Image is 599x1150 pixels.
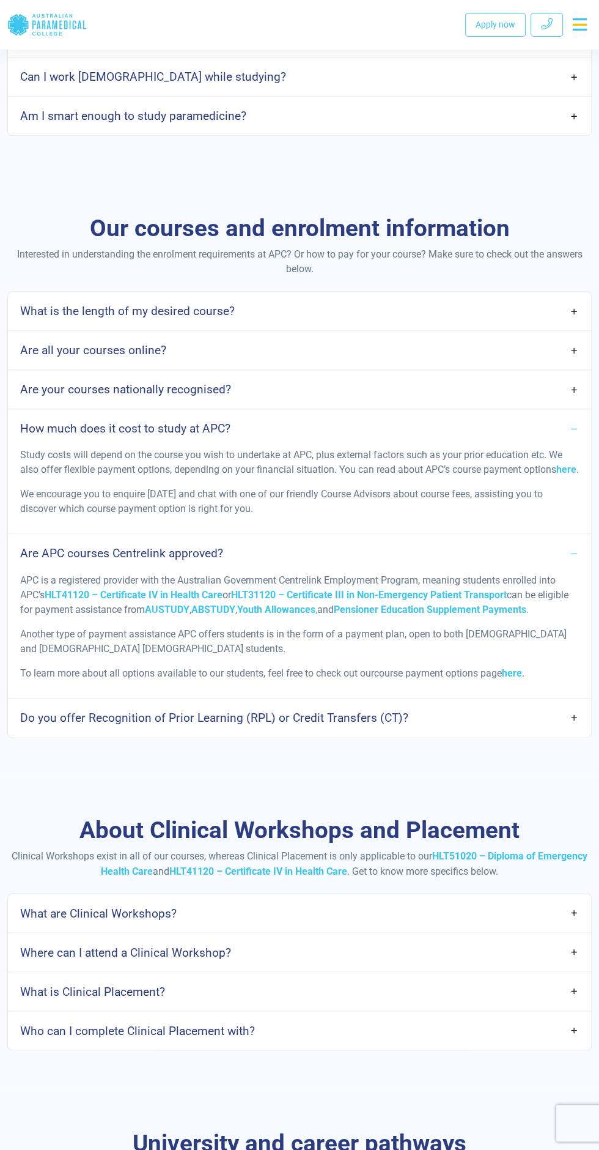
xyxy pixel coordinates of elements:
[7,5,87,45] a: Australian Paramedical College
[145,604,189,615] a: AUSTUDY
[20,421,230,436] h4: How much does it cost to study at APC?
[502,667,522,679] a: here
[315,604,317,615] span: ,
[20,1023,255,1037] h4: Who can I complete Clinical Placement with?
[20,546,223,560] h4: Are APC courses Centrelink approved?
[191,604,235,615] a: ABSTUDY
[20,945,231,959] h4: Where can I attend a Clinical Workshop?
[20,448,579,477] p: Study costs will depend on the course you wish to undertake at APC, plus external factors such as...
[20,628,567,655] span: Another type of payment assistance APC offers students is in the form of a payment plan, open to ...
[189,604,191,615] span: ,
[20,109,246,123] h4: Am I smart enough to study paramedicine?
[8,62,591,91] a: Can I work [DEMOGRAPHIC_DATA] while studying?
[334,604,526,615] span: Pensioner Education Supplement Payments
[526,604,529,615] span: .
[20,906,177,920] h4: What are Clinical Workshops?
[237,604,315,615] span: Youth Allowances
[8,102,591,130] a: Am I smart enough to study paramedicine?
[20,984,165,998] h4: What is Clinical Placement?
[8,539,591,568] a: Are APC courses Centrelink approved?
[20,574,556,601] span: APC is a registered provider with the Australian Government Centrelink Employment Program, meanin...
[556,464,576,475] a: here
[20,343,166,357] h4: Are all your courses online?
[317,604,334,615] span: and
[334,604,529,615] a: Pensioner Education Supplement Payments.
[20,487,579,516] p: We encourage you to enquire [DATE] and chat with one of our friendly Course Advisors about course...
[7,849,592,878] p: Clinical Workshops exist in all of our courses, whereas Clinical Placement is only applicable to ...
[20,711,408,725] h4: Do you offer Recognition of Prior Learning (RPL) or Credit Transfers (CT)?
[8,336,591,365] a: Are all your courses online?
[8,375,591,404] a: Are your courses nationally recognised?
[7,247,592,276] p: Interested in understanding the enrolment requirements at APC? Or how to pay for your course? Mak...
[8,1016,591,1045] a: Who can I complete Clinical Placement with?
[8,414,591,443] a: How much does it cost to study at APC?
[20,666,579,681] p: course payment options page
[237,604,317,615] a: Youth Allowances,
[169,865,347,877] a: HLT41120 – Certificate IV in Health Care
[222,589,231,601] span: or
[20,304,235,318] h4: What is the length of my desired course?
[45,589,222,601] a: HLT41120 – Certificate IV in Health Care
[8,977,591,1006] a: What is Clinical Placement?
[20,667,374,679] span: To learn more about all options available to our students, feel free to check out our
[8,899,591,927] a: What are Clinical Workshops?
[522,667,524,679] span: .
[8,938,591,966] a: Where can I attend a Clinical Workshop?
[101,850,587,877] a: HLT51020 – Diploma of Emergency Health Care
[20,589,568,615] span: can be eligible for payment assistance from
[231,589,507,601] a: HLT31120 – Certificate III in Non-Emergency Patient Transport
[7,214,592,242] h3: Our courses and enrolment information
[8,297,591,325] a: What is the length of my desired course?
[8,703,591,732] a: Do you offer Recognition of Prior Learning (RPL) or Credit Transfers (CT)?
[20,382,231,396] h4: Are your courses nationally recognised?
[7,816,592,844] h3: About Clinical Workshops and Placement
[465,13,526,37] a: Apply now
[235,604,237,615] span: ,
[20,70,286,84] h4: Can I work [DEMOGRAPHIC_DATA] while studying?
[568,13,592,35] button: Toggle navigation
